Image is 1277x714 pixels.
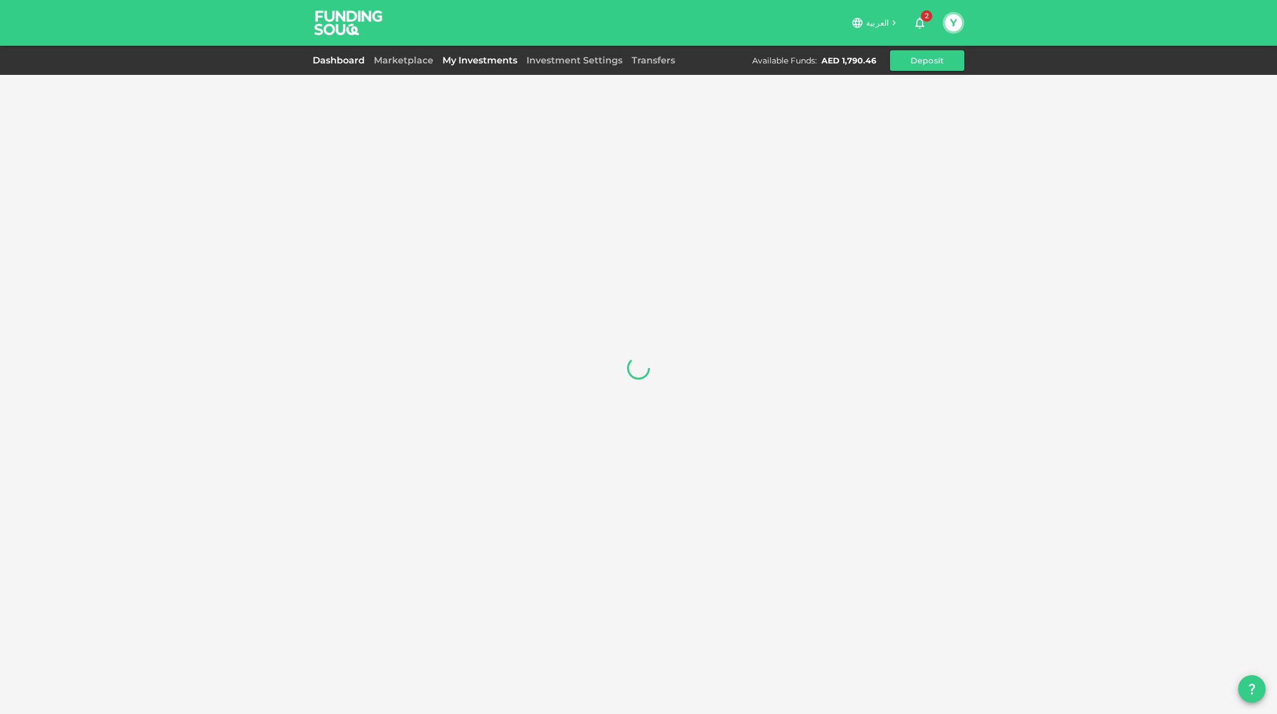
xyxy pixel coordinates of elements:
span: 2 [921,10,932,22]
a: Transfers [627,55,680,66]
a: Investment Settings [522,55,627,66]
a: Marketplace [369,55,438,66]
button: Deposit [890,50,964,71]
a: Dashboard [313,55,369,66]
div: AED 1,790.46 [821,55,876,66]
div: Available Funds : [752,55,817,66]
a: My Investments [438,55,522,66]
button: Y [945,14,962,31]
button: 2 [908,11,931,34]
button: question [1238,675,1266,703]
span: العربية [866,18,889,28]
